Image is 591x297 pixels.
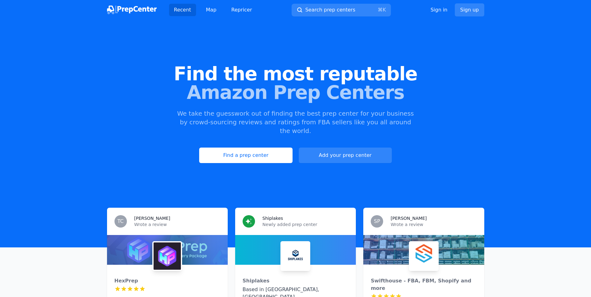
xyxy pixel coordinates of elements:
span: SP [374,219,380,224]
h3: [PERSON_NAME] [134,215,170,221]
div: HexPrep [114,277,220,285]
img: HexPrep [154,242,181,270]
span: Find the most reputable [10,64,581,83]
span: Amazon Prep Centers [10,83,581,102]
div: Shiplakes [243,277,348,285]
p: Wrote a review [134,221,220,228]
a: Find a prep center [199,148,292,163]
a: Sign in [431,6,448,14]
h3: Shiplakes [262,215,283,221]
a: Recent [169,4,196,16]
a: Map [201,4,222,16]
p: We take the guesswork out of finding the best prep center for your business by crowd-sourcing rev... [177,109,415,135]
button: Search prep centers⌘K [292,4,391,16]
a: Repricer [226,4,257,16]
kbd: K [383,7,386,13]
a: Add your prep center [299,148,392,163]
span: Search prep centers [305,6,355,14]
img: Shiplakes [282,242,309,270]
div: Swifthouse - FBA, FBM, Shopify and more [371,277,477,292]
img: PrepCenter [107,6,157,14]
p: Newly added prep center [262,221,348,228]
p: Wrote a review [391,221,477,228]
span: TC [117,219,123,224]
img: Swifthouse - FBA, FBM, Shopify and more [410,242,437,270]
a: Sign up [455,3,484,16]
h3: [PERSON_NAME] [391,215,427,221]
kbd: ⌘ [378,7,383,13]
